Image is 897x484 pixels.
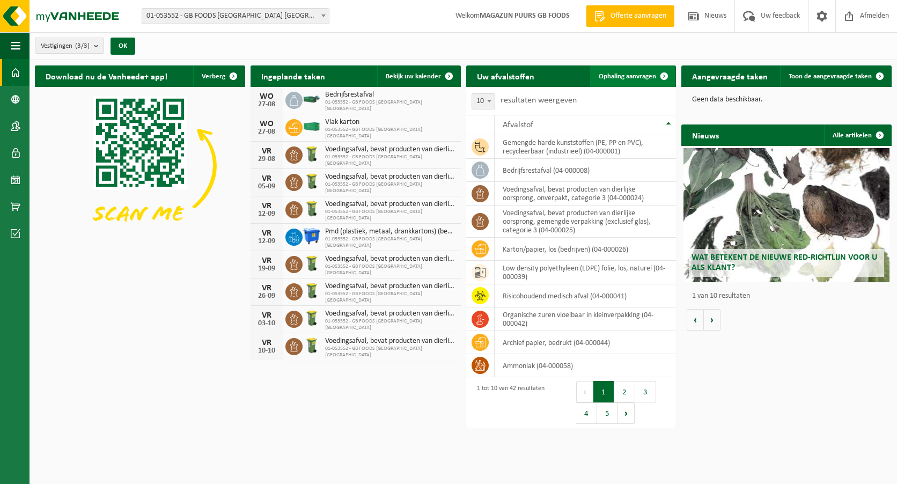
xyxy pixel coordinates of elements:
[503,121,533,129] span: Afvalstof
[256,229,277,238] div: VR
[608,11,669,21] span: Offerte aanvragen
[256,92,277,101] div: WO
[325,291,455,304] span: 01-053552 - GB FOODS [GEOGRAPHIC_DATA] [GEOGRAPHIC_DATA]
[202,73,225,80] span: Verberg
[325,310,455,318] span: Voedingsafval, bevat producten van dierlijke oorsprong, onverpakt, categorie 3
[75,42,90,49] count: (3/3)
[303,172,321,190] img: WB-0140-HPE-GN-50
[256,128,277,136] div: 27-08
[576,402,597,424] button: 4
[256,183,277,190] div: 05-09
[256,238,277,245] div: 12-09
[256,174,277,183] div: VR
[256,284,277,292] div: VR
[256,320,277,327] div: 03-10
[495,284,677,307] td: risicohoudend medisch afval (04-000041)
[495,159,677,182] td: bedrijfsrestafval (04-000008)
[597,402,618,424] button: 5
[480,12,570,20] strong: MAGAZIJN PUURS GB FOODS
[256,120,277,128] div: WO
[472,94,495,109] span: 10
[325,236,455,249] span: 01-053552 - GB FOODS [GEOGRAPHIC_DATA] [GEOGRAPHIC_DATA]
[303,282,321,300] img: WB-0140-HPE-GN-50
[325,263,455,276] span: 01-053552 - GB FOODS [GEOGRAPHIC_DATA] [GEOGRAPHIC_DATA]
[256,256,277,265] div: VR
[256,156,277,163] div: 29-08
[303,200,321,218] img: WB-0140-HPE-GN-50
[681,124,730,145] h2: Nieuws
[111,38,135,55] button: OK
[35,87,245,245] img: Download de VHEPlus App
[303,336,321,355] img: WB-0140-HPE-GN-50
[576,381,593,402] button: Previous
[325,181,455,194] span: 01-053552 - GB FOODS [GEOGRAPHIC_DATA] [GEOGRAPHIC_DATA]
[251,65,336,86] h2: Ingeplande taken
[618,402,635,424] button: Next
[466,65,545,86] h2: Uw afvalstoffen
[41,38,90,54] span: Vestigingen
[142,9,329,24] span: 01-053552 - GB FOODS BELGIUM NV - PUURS-SINT-AMANDS
[586,5,674,27] a: Offerte aanvragen
[704,309,720,331] button: Volgende
[256,265,277,273] div: 19-09
[780,65,891,87] a: Toon de aangevraagde taken
[495,206,677,238] td: voedingsafval, bevat producten van dierlijke oorsprong, gemengde verpakking (exclusief glas), cat...
[325,118,455,127] span: Vlak karton
[325,99,455,112] span: 01-053552 - GB FOODS [GEOGRAPHIC_DATA] [GEOGRAPHIC_DATA]
[692,292,886,300] p: 1 van 10 resultaten
[303,227,321,245] img: WB-1100-HPE-BE-01
[386,73,441,80] span: Bekijk uw kalender
[325,200,455,209] span: Voedingsafval, bevat producten van dierlijke oorsprong, onverpakt, categorie 3
[635,381,656,402] button: 3
[692,253,877,272] span: Wat betekent de nieuwe RED-richtlijn voor u als klant?
[495,261,677,284] td: low density polyethyleen (LDPE) folie, los, naturel (04-000039)
[590,65,675,87] a: Ophaling aanvragen
[495,331,677,354] td: archief papier, bedrukt (04-000044)
[789,73,872,80] span: Toon de aangevraagde taken
[495,354,677,377] td: ammoniak (04-000058)
[501,96,577,105] label: resultaten weergeven
[142,8,329,24] span: 01-053552 - GB FOODS BELGIUM NV - PUURS-SINT-AMANDS
[325,209,455,222] span: 01-053552 - GB FOODS [GEOGRAPHIC_DATA] [GEOGRAPHIC_DATA]
[495,182,677,206] td: voedingsafval, bevat producten van dierlijke oorsprong, onverpakt, categorie 3 (04-000024)
[325,337,455,346] span: Voedingsafval, bevat producten van dierlijke oorsprong, onverpakt, categorie 3
[495,238,677,261] td: karton/papier, los (bedrijven) (04-000026)
[325,91,455,99] span: Bedrijfsrestafval
[193,65,244,87] button: Verberg
[256,292,277,300] div: 26-09
[35,38,104,54] button: Vestigingen(3/3)
[325,318,455,331] span: 01-053552 - GB FOODS [GEOGRAPHIC_DATA] [GEOGRAPHIC_DATA]
[614,381,635,402] button: 2
[692,96,881,104] p: Geen data beschikbaar.
[325,173,455,181] span: Voedingsafval, bevat producten van dierlijke oorsprong, onverpakt, categorie 3
[325,145,455,154] span: Voedingsafval, bevat producten van dierlijke oorsprong, onverpakt, categorie 3
[325,154,455,167] span: 01-053552 - GB FOODS [GEOGRAPHIC_DATA] [GEOGRAPHIC_DATA]
[303,94,321,104] img: HK-XZ-20-GN-01
[303,145,321,163] img: WB-0140-HPE-GN-50
[681,65,778,86] h2: Aangevraagde taken
[824,124,891,146] a: Alle artikelen
[303,122,321,131] img: HK-XC-40-GN-00
[325,127,455,140] span: 01-053552 - GB FOODS [GEOGRAPHIC_DATA] [GEOGRAPHIC_DATA]
[256,101,277,108] div: 27-08
[377,65,460,87] a: Bekijk uw kalender
[325,346,455,358] span: 01-053552 - GB FOODS [GEOGRAPHIC_DATA] [GEOGRAPHIC_DATA]
[495,307,677,331] td: organische zuren vloeibaar in kleinverpakking (04-000042)
[303,309,321,327] img: WB-0140-HPE-GN-50
[256,210,277,218] div: 12-09
[599,73,656,80] span: Ophaling aanvragen
[472,93,495,109] span: 10
[472,380,545,425] div: 1 tot 10 van 42 resultaten
[683,148,889,282] a: Wat betekent de nieuwe RED-richtlijn voor u als klant?
[256,347,277,355] div: 10-10
[495,135,677,159] td: gemengde harde kunststoffen (PE, PP en PVC), recycleerbaar (industrieel) (04-000001)
[256,202,277,210] div: VR
[256,339,277,347] div: VR
[35,65,178,86] h2: Download nu de Vanheede+ app!
[687,309,704,331] button: Vorige
[303,254,321,273] img: WB-0140-HPE-GN-50
[325,282,455,291] span: Voedingsafval, bevat producten van dierlijke oorsprong, onverpakt, categorie 3
[256,311,277,320] div: VR
[593,381,614,402] button: 1
[325,255,455,263] span: Voedingsafval, bevat producten van dierlijke oorsprong, onverpakt, categorie 3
